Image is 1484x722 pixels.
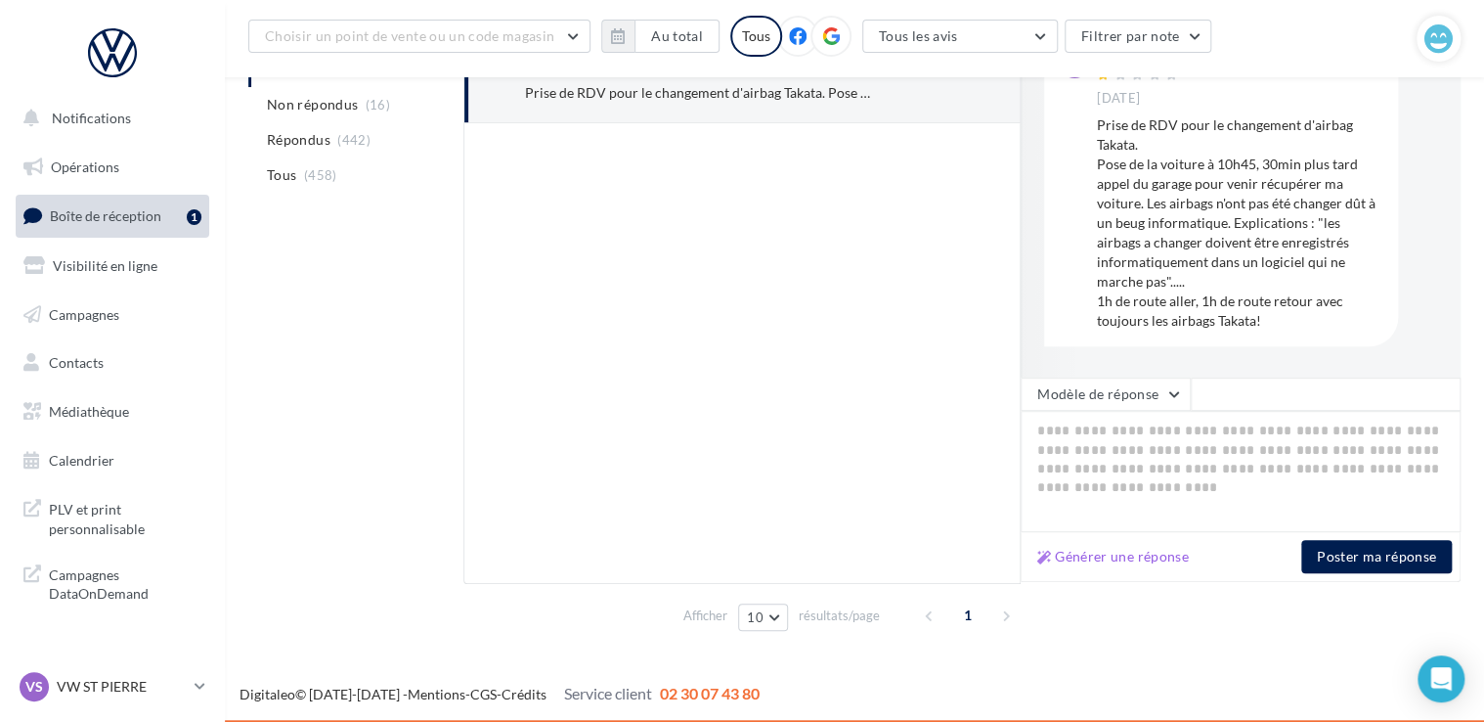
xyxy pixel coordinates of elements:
span: 10 [747,609,764,625]
div: Open Intercom Messenger [1418,655,1464,702]
button: Choisir un point de vente ou un code magasin [248,20,590,53]
span: résultats/page [799,607,880,625]
span: © [DATE]-[DATE] - - - [240,686,760,702]
button: Poster ma réponse [1301,540,1452,573]
span: Choisir un point de vente ou un code magasin [265,27,554,44]
span: Calendrier [49,452,114,469]
a: PLV et print personnalisable [12,488,213,546]
button: Au total [601,20,720,53]
a: Visibilité en ligne [12,246,213,287]
a: Contacts [12,342,213,384]
span: Médiathèque [49,403,129,420]
span: Afficher [683,607,727,625]
span: Campagnes DataOnDemand [49,562,201,604]
span: Boîte de réception [50,207,161,224]
span: (442) [337,132,371,148]
a: Médiathèque [12,391,213,432]
a: Campagnes DataOnDemand [12,554,213,611]
a: Boîte de réception1 [12,195,213,237]
span: (16) [366,97,390,113]
span: Campagnes [49,305,119,322]
span: PLV et print personnalisable [49,496,201,538]
span: (458) [304,167,337,183]
span: Notifications [52,110,131,126]
a: Mentions [408,686,465,702]
span: Répondus [267,130,330,150]
button: Notifications [12,98,205,139]
button: 10 [738,604,788,631]
div: Prise de RDV pour le changement d'airbag Takata. Pose de la voiture à 10h45, 30min plus tard appe... [1097,115,1382,331]
button: Au total [634,20,720,53]
button: Modèle de réponse [1021,378,1191,411]
span: Visibilité en ligne [53,257,157,274]
button: Tous les avis [862,20,1058,53]
span: Tous les avis [879,27,958,44]
button: Générer une réponse [1029,545,1197,568]
span: Contacts [49,354,104,371]
span: Tous [267,165,296,185]
div: Tous [730,16,782,57]
div: 1 [187,209,201,225]
span: Service client [564,684,652,702]
span: VS [25,677,43,697]
a: Digitaleo [240,686,295,702]
a: Calendrier [12,440,213,481]
span: [DATE] [1097,90,1140,108]
div: Prise de RDV pour le changement d'airbag Takata. Pose de la voiture à 10h45, 30min plus tard appe... [525,83,876,103]
a: VS VW ST PIERRE [16,668,209,705]
span: Opérations [51,158,119,175]
p: VW ST PIERRE [57,677,187,697]
span: 1 [952,600,983,631]
a: Opérations [12,147,213,188]
span: 02 30 07 43 80 [660,684,760,702]
a: CGS [470,686,497,702]
a: Crédits [502,686,546,702]
button: Filtrer par note [1065,20,1212,53]
span: Non répondus [267,95,358,114]
a: Campagnes [12,294,213,336]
